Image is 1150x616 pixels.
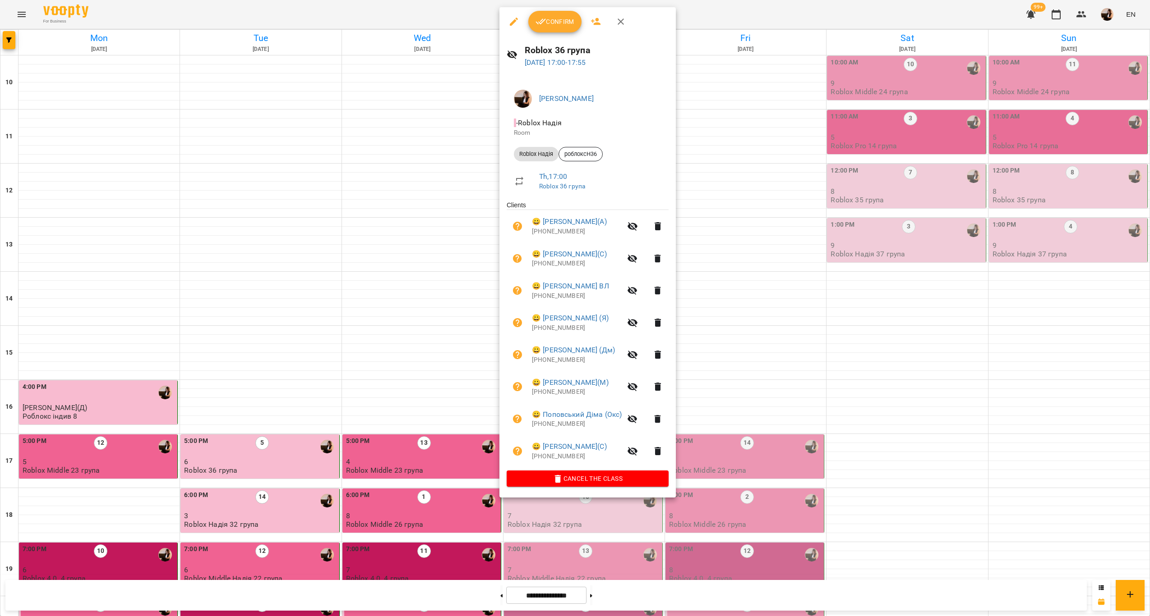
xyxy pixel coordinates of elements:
p: [PHONE_NUMBER] [532,227,622,236]
a: 😀 Поповський Діма (Окс) [532,409,622,420]
a: 😀 [PERSON_NAME](М) [532,377,609,388]
span: Cancel the class [514,473,661,484]
a: 😀 [PERSON_NAME](А) [532,216,607,227]
button: Unpaid. Bill the attendance? [507,215,528,237]
span: Confirm [536,16,574,27]
button: Unpaid. Bill the attendance? [507,408,528,430]
a: 😀 [PERSON_NAME] (Дм) [532,345,615,356]
a: 😀 [PERSON_NAME](С) [532,249,607,260]
span: Roblox Надія [514,150,559,158]
img: f1c8304d7b699b11ef2dd1d838014dff.jpg [514,90,532,108]
button: Unpaid. Bill the attendance? [507,440,528,462]
p: [PHONE_NUMBER] [532,292,622,301]
button: Unpaid. Bill the attendance? [507,248,528,269]
h6: Roblox 36 група [525,43,669,57]
p: [PHONE_NUMBER] [532,388,622,397]
p: [PHONE_NUMBER] [532,420,622,429]
a: [PERSON_NAME] [539,94,594,103]
p: [PHONE_NUMBER] [532,259,622,268]
p: [PHONE_NUMBER] [532,324,622,333]
a: 😀 [PERSON_NAME](С) [532,441,607,452]
a: Th , 17:00 [539,172,567,181]
a: 😀 [PERSON_NAME] ВЛ [532,281,609,292]
a: Roblox 36 група [539,183,585,190]
a: 😀 [PERSON_NAME] (Я) [532,313,609,324]
p: Room [514,128,661,137]
span: роблоксН36 [559,150,602,158]
a: [DATE] 17:00-17:55 [525,58,586,67]
button: Unpaid. Bill the attendance? [507,344,528,365]
ul: Clients [507,201,669,470]
span: - Roblox Надія [514,119,563,127]
button: Cancel the class [507,470,669,487]
button: Unpaid. Bill the attendance? [507,312,528,333]
div: роблоксН36 [559,147,603,161]
p: [PHONE_NUMBER] [532,356,622,365]
button: Unpaid. Bill the attendance? [507,280,528,301]
button: Confirm [528,11,582,32]
button: Unpaid. Bill the attendance? [507,376,528,397]
p: [PHONE_NUMBER] [532,452,622,461]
